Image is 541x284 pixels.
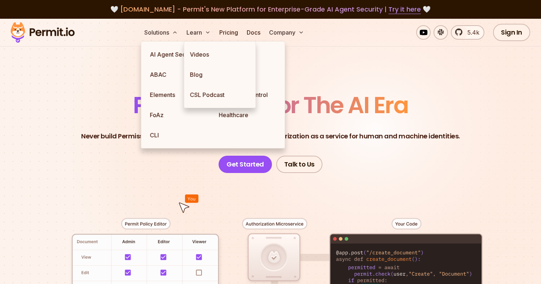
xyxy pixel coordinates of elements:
[144,85,213,105] a: Elements
[144,44,213,65] a: AI Agent Security
[144,65,213,85] a: ABAC
[463,28,479,37] span: 5.4k
[184,44,256,65] a: Videos
[213,105,282,125] a: Healthcare
[81,131,460,141] p: Never build Permissions again. Zero-latency fine-grained authorization as a service for human and...
[276,156,322,173] a: Talk to Us
[493,24,530,41] a: Sign In
[144,105,213,125] a: FoAz
[144,125,213,145] a: CLI
[266,25,307,40] button: Company
[216,25,241,40] a: Pricing
[141,25,181,40] button: Solutions
[184,65,256,85] a: Blog
[388,5,421,14] a: Try it here
[133,89,408,121] span: Permissions for The AI Era
[184,25,214,40] button: Learn
[219,156,272,173] a: Get Started
[244,25,263,40] a: Docs
[17,4,524,14] div: 🤍 🤍
[7,20,78,45] img: Permit logo
[184,85,256,105] a: CSL Podcast
[120,5,421,14] span: [DOMAIN_NAME] - Permit's New Platform for Enterprise-Grade AI Agent Security |
[451,25,484,40] a: 5.4k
